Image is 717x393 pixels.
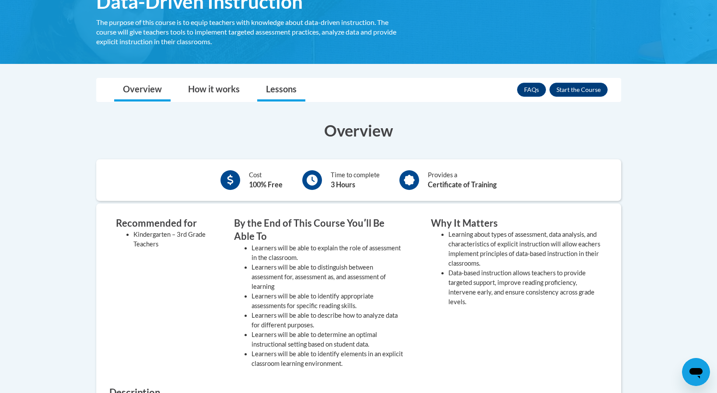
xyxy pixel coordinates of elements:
[252,243,405,263] li: Learners will be able to explain the role of assessment in the classroom.
[252,349,405,368] li: Learners will be able to identify elements in an explicit classroom learning environment.
[96,119,621,141] h3: Overview
[252,291,405,311] li: Learners will be able to identify appropriate assessments for specific reading skills.
[114,78,171,102] a: Overview
[234,217,405,244] h3: By the End of This Course Youʹll Be Able To
[249,170,283,190] div: Cost
[133,230,208,249] li: Kindergarten – 3rd Grade Teachers
[249,180,283,189] b: 100% Free
[257,78,305,102] a: Lessons
[252,330,405,349] li: Learners will be able to determine an optimal instructional setting based on student data.
[549,83,608,97] button: Enroll
[96,18,398,46] div: The purpose of this course is to equip teachers with knowledge about data-driven instruction. The...
[116,217,208,230] h3: Recommended for
[448,230,602,268] li: Learning about types of assessment, data analysis, and characteristics of explicit instruction wi...
[252,311,405,330] li: Learners will be able to describe how to analyze data for different purposes.
[252,263,405,291] li: Learners will be able to distinguish between assessment for, assessment as, and assessment of lea...
[517,83,546,97] a: FAQs
[331,170,380,190] div: Time to complete
[431,217,602,230] h3: Why It Matters
[331,180,355,189] b: 3 Hours
[682,358,710,386] iframe: Button to launch messaging window
[448,268,602,307] li: Data-based instruction allows teachers to provide targeted support, improve reading proficiency, ...
[179,78,248,102] a: How it works
[428,180,497,189] b: Certificate of Training
[428,170,497,190] div: Provides a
